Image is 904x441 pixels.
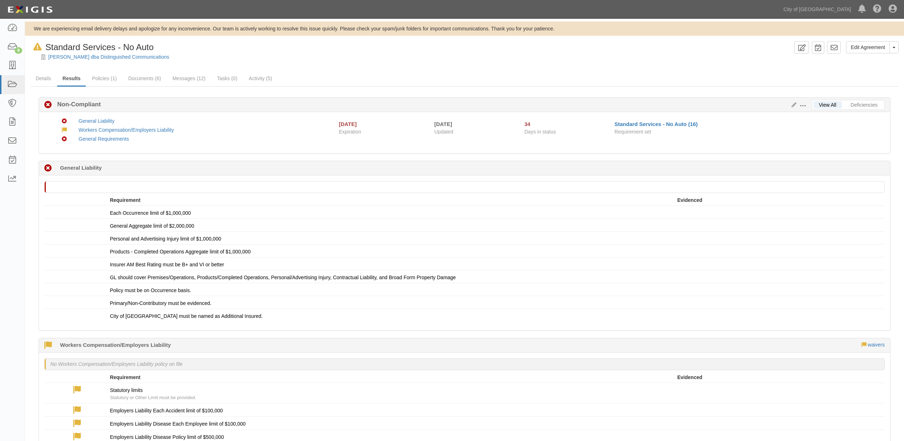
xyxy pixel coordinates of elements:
[434,120,514,128] div: [DATE]
[44,342,52,349] i: Waived: Sole propreitor documentation was provided and confirmed by the risk Management coordinat...
[524,129,556,135] span: Days in status
[25,25,904,32] div: We are experiencing email delivery delays and apologize for any inconvenience. Our team is active...
[110,434,224,440] span: Employers Liability Disease Policy limit of $500,000
[79,118,114,124] a: General Liability
[62,119,67,124] i: Non-Compliant
[30,71,56,86] a: Details
[45,42,154,52] span: Standard Services - No Auto
[873,5,881,14] i: Help Center - Complianz
[50,360,183,368] p: No Workers Compensation/Employers Liability policy on file
[110,374,140,380] strong: Requirement
[110,210,191,216] span: Each Occurrence limit of $1,000,000
[60,341,171,349] b: Workers Compensation/Employers Liability
[110,300,211,306] span: Primary/Non-Contributory must be evidenced.
[434,129,453,135] span: Updated
[780,2,855,16] a: City of [GEOGRAPHIC_DATA]
[110,275,456,280] span: GL should cover Premises/Operations, Products/Completed Operations, Personal/Advertising Injury, ...
[33,43,42,51] i: In Default since 07/29/2025
[44,165,52,172] i: Non-Compliant 34 days (since 07/08/2025)
[339,120,357,128] div: [DATE]
[110,197,140,203] strong: Requirement
[110,223,194,229] span: General Aggregate limit of $2,000,000
[212,71,243,86] a: Tasks (0)
[73,407,81,414] i: Waived
[614,121,698,127] a: Standard Services - No Auto (16)
[339,128,429,135] span: Expiration
[15,47,22,54] div: 9
[110,287,191,293] span: Policy must be on Occurrence basis.
[62,128,67,133] i: Waived: Sole propreitor documentation was provided and confirmed by the risk Management coordinator.
[677,197,702,203] strong: Evidenced
[79,136,129,142] a: General Requirements
[73,433,81,441] i: Waived
[87,71,122,86] a: Policies (1)
[48,54,169,60] a: [PERSON_NAME] dba Distinguished Communications
[110,387,143,393] span: Statutory limits
[110,262,224,267] span: Insurer AM Best Rating must be B+ and VI or better
[110,249,251,255] span: Products - Completed Operations Aggregate limit of $1,000,000
[524,120,609,128] div: Since 07/08/2025
[5,3,55,16] img: logo-5460c22ac91f19d4615b14bd174203de0afe785f0fc80cf4dbbc73dc1793850b.png
[789,102,796,108] a: Edit Results
[846,41,890,53] a: Edit Agreement
[73,420,81,427] i: Waived
[110,395,196,400] span: Statutory or Other Limit must be provided.
[57,71,86,87] a: Results
[73,386,81,394] i: Waived
[110,313,262,319] span: City of [GEOGRAPHIC_DATA] must be named as Additional Insured.
[677,374,702,380] strong: Evidenced
[110,408,223,413] span: Employers Liability Each Accident limit of $100,000
[79,127,174,133] a: Workers Compensation/Employers Liability
[614,129,651,135] span: Requirement set
[845,101,883,108] a: Deficiencies
[123,71,167,86] a: Documents (6)
[167,71,211,86] a: Messages (12)
[30,41,154,53] div: Standard Services - No Auto
[62,137,67,142] i: Non-Compliant
[243,71,277,86] a: Activity (5)
[60,164,102,171] b: General Liability
[814,101,842,108] a: View All
[52,100,101,109] b: Non-Compliant
[110,236,221,242] span: Personal and Advertising Injury limit of $1,000,000
[868,342,885,348] a: waivers
[44,101,52,109] i: Non-Compliant
[110,421,246,427] span: Employers Liability Disease Each Employee limit of $100,000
